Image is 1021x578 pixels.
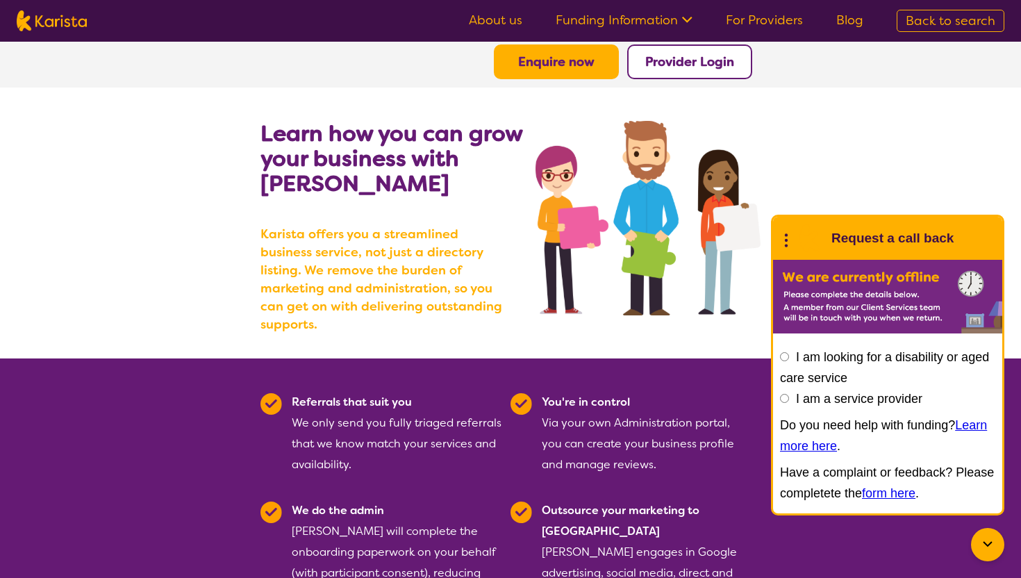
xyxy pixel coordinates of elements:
[292,503,384,518] b: We do the admin
[542,395,630,409] b: You're in control
[260,502,282,523] img: Tick
[627,44,752,79] button: Provider Login
[780,350,989,385] label: I am looking for a disability or aged care service
[542,503,699,538] b: Outsource your marketing to [GEOGRAPHIC_DATA]
[542,392,752,475] div: Via your own Administration portal, you can create your business profile and manage reviews.
[773,260,1002,333] img: Karista offline chat form to request call back
[796,392,922,406] label: I am a service provider
[780,462,995,504] p: Have a complaint or feedback? Please completete the .
[780,415,995,456] p: Do you need help with funding? .
[726,12,803,28] a: For Providers
[862,486,915,500] a: form here
[260,225,510,333] b: Karista offers you a streamlined business service, not just a directory listing. We remove the bu...
[836,12,863,28] a: Blog
[292,395,412,409] b: Referrals that suit you
[510,502,532,523] img: Tick
[906,13,995,29] span: Back to search
[536,121,761,315] img: grow your business with Karista
[518,53,595,70] a: Enquire now
[469,12,522,28] a: About us
[292,392,502,475] div: We only send you fully triaged referrals that we know match your services and availability.
[556,12,692,28] a: Funding Information
[494,44,619,79] button: Enquire now
[17,10,87,31] img: Karista logo
[795,224,823,252] img: Karista
[897,10,1004,32] a: Back to search
[510,393,532,415] img: Tick
[831,228,954,249] h1: Request a call back
[260,119,522,198] b: Learn how you can grow your business with [PERSON_NAME]
[645,53,734,70] a: Provider Login
[260,393,282,415] img: Tick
